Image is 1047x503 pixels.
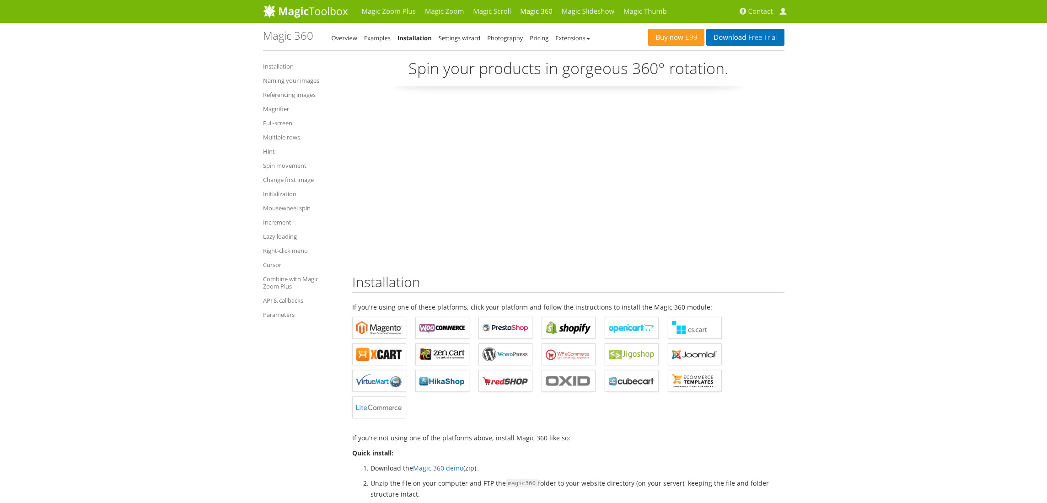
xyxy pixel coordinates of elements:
[605,317,659,339] a: Magic 360 for OpenCart
[263,160,338,171] a: Spin movement
[415,343,469,365] a: Magic 360 for Zen Cart
[263,146,338,157] a: Hint
[668,343,722,365] a: Magic 360 for Joomla
[356,401,402,414] b: Magic 360 for LiteCommerce
[672,374,718,388] b: Magic 360 for ecommerce Templates
[478,343,532,365] a: Magic 360 for WordPress
[415,370,469,392] a: Magic 360 for HikaShop
[419,374,465,388] b: Magic 360 for HikaShop
[263,132,338,143] a: Multiple rows
[672,348,718,361] b: Magic 360 for Joomla
[352,370,406,392] a: Magic 360 for VirtueMart
[530,34,548,42] a: Pricing
[263,89,338,100] a: Referencing images
[263,30,313,42] h1: Magic 360
[263,75,338,86] a: Naming your images
[478,317,532,339] a: Magic 360 for PrestaShop
[506,479,538,487] span: magic360
[263,273,338,292] a: Combine with Magic Zoom Plus
[356,321,402,335] b: Magic 360 for Magento
[263,203,338,214] a: Mousewheel spin
[609,348,655,361] b: Magic 360 for Jigoshop
[542,317,596,339] a: Magic 360 for Shopify
[668,317,722,339] a: Magic 360 for CS-Cart
[263,245,338,256] a: Right-click menu
[364,34,391,42] a: Examples
[352,449,393,457] strong: Quick install:
[352,396,406,418] a: Magic 360 for LiteCommerce
[413,464,463,472] a: Magic 360 demo
[263,188,338,199] a: Initialization
[483,321,528,335] b: Magic 360 for PrestaShop
[263,259,338,270] a: Cursor
[483,374,528,388] b: Magic 360 for redSHOP
[415,317,469,339] a: Magic 360 for WooCommerce
[487,34,523,42] a: Photography
[263,217,338,228] a: Increment
[370,463,784,473] li: Download the (zip).
[439,34,481,42] a: Settings wizard
[352,317,406,339] a: Magic 360 for Magento
[352,302,784,312] p: If you're using one of these platforms, click your platform and follow the instructions to instal...
[352,58,784,86] p: Spin your products in gorgeous 360° rotation.
[419,321,465,335] b: Magic 360 for WooCommerce
[683,34,698,41] span: £99
[746,34,777,41] span: Free Trial
[478,370,532,392] a: Magic 360 for redSHOP
[605,370,659,392] a: Magic 360 for CubeCart
[263,174,338,185] a: Change first image
[609,374,655,388] b: Magic 360 for CubeCart
[609,321,655,335] b: Magic 360 for OpenCart
[483,348,528,361] b: Magic 360 for WordPress
[352,433,784,443] p: If you're not using one of the platforms above, install Magic 360 like so:
[263,118,338,128] a: Full-screen
[263,61,338,72] a: Installation
[263,4,348,18] img: MagicToolbox.com - Image tools for your website
[263,231,338,242] a: Lazy loading
[748,7,773,16] span: Contact
[263,309,338,320] a: Parameters
[546,321,591,335] b: Magic 360 for Shopify
[419,348,465,361] b: Magic 360 for Zen Cart
[672,321,718,335] b: Magic 360 for CS-Cart
[555,34,590,42] a: Extensions
[648,29,704,46] a: Buy now£99
[370,478,784,499] li: Unzip the file on your computer and FTP the folder to your website directory (on your server), ke...
[263,295,338,306] a: API & callbacks
[397,34,432,42] a: Installation
[605,343,659,365] a: Magic 360 for Jigoshop
[542,370,596,392] a: Magic 360 for OXID
[542,343,596,365] a: Magic 360 for WP e-Commerce
[352,343,406,365] a: Magic 360 for X-Cart
[356,348,402,361] b: Magic 360 for X-Cart
[668,370,722,392] a: Magic 360 for ecommerce Templates
[263,103,338,114] a: Magnifier
[546,348,591,361] b: Magic 360 for WP e-Commerce
[332,34,357,42] a: Overview
[546,374,591,388] b: Magic 360 for OXID
[706,29,784,46] a: DownloadFree Trial
[356,374,402,388] b: Magic 360 for VirtueMart
[352,274,784,293] h2: Installation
